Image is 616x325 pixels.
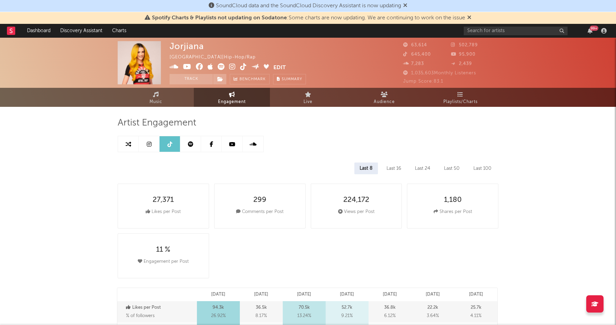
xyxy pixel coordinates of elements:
span: Dismiss [467,15,471,21]
a: Benchmark [230,74,270,84]
a: Music [118,88,194,107]
a: Dashboard [22,24,55,38]
a: Live [270,88,346,107]
span: 1,035,603 Monthly Listeners [403,71,476,75]
a: Playlists/Charts [422,88,498,107]
div: Last 16 [381,162,406,174]
div: Last 100 [468,162,497,174]
div: Shares per Post [434,208,472,216]
span: 26.92 % [211,312,226,320]
div: 299 [253,196,266,204]
div: 11 % [156,246,170,254]
span: Live [304,98,312,106]
span: Engagement [218,98,246,106]
div: 224,172 [343,196,369,204]
div: 99 + [590,26,598,31]
button: Summary [273,74,306,84]
div: Engagement per Post [138,258,189,266]
p: 52.7k [342,304,352,312]
div: Last 50 [439,162,465,174]
span: 3.64 % [427,312,439,320]
span: 645,400 [403,52,431,57]
div: Likes per Post [146,208,181,216]
p: Likes per Post [126,304,195,312]
p: 22.2k [427,304,438,312]
p: 25.7k [471,304,481,312]
p: [DATE] [426,290,440,299]
input: Search for artists [464,27,568,35]
button: 99+ [588,28,592,34]
div: Jorjiana [170,41,204,51]
span: Music [150,98,162,106]
p: [DATE] [211,290,225,299]
span: Audience [374,98,395,106]
p: 94.3k [212,304,224,312]
span: % of followers [126,314,155,318]
a: Audience [346,88,422,107]
div: Last 24 [410,162,435,174]
span: 6.12 % [384,312,396,320]
span: 7,283 [403,62,424,66]
span: Summary [282,77,302,81]
span: Spotify Charts & Playlists not updating on Sodatone [152,15,287,21]
p: 70.5k [299,304,310,312]
span: 2,439 [451,62,472,66]
div: [GEOGRAPHIC_DATA] | Hip-Hop/Rap [170,53,264,62]
p: 36.8k [384,304,396,312]
button: Track [170,74,213,84]
div: 1,180 [444,196,462,204]
a: Engagement [194,88,270,107]
button: Edit [273,63,286,72]
div: Views per Post [338,208,374,216]
p: [DATE] [383,290,397,299]
div: 27,371 [153,196,174,204]
span: Jump Score: 83.1 [403,79,443,84]
span: SoundCloud data and the SoundCloud Discovery Assistant is now updating [216,3,401,9]
a: Charts [107,24,131,38]
span: 63,614 [403,43,427,47]
a: Discovery Assistant [55,24,107,38]
span: Playlists/Charts [443,98,478,106]
span: 13.24 % [297,312,311,320]
p: 36.5k [256,304,267,312]
span: 502,789 [451,43,478,47]
span: 8.17 % [255,312,267,320]
p: [DATE] [340,290,354,299]
div: Last 8 [354,162,378,174]
p: [DATE] [254,290,268,299]
span: 9.21 % [341,312,353,320]
span: 95,900 [451,52,475,57]
p: [DATE] [469,290,483,299]
span: 4.11 % [470,312,481,320]
p: [DATE] [297,290,311,299]
span: Dismiss [403,3,407,9]
span: : Some charts are now updating. We are continuing to work on the issue [152,15,465,21]
span: Artist Engagement [118,119,196,127]
span: Benchmark [239,75,266,84]
div: Comments per Post [236,208,283,216]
